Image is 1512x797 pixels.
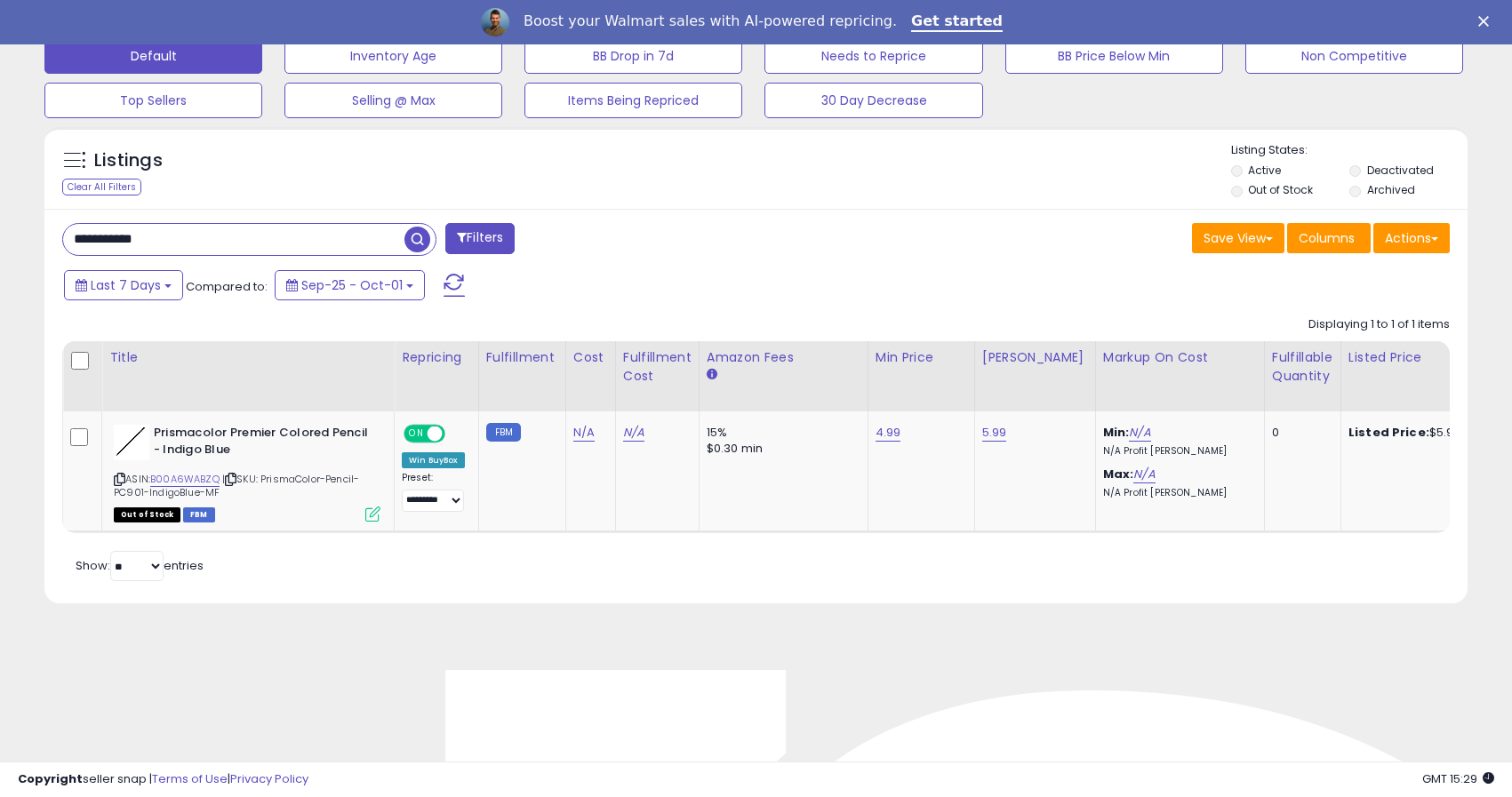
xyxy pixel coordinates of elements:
button: Non Competitive [1245,38,1463,74]
button: Actions [1373,223,1450,253]
div: Repricing [402,348,471,367]
span: ON [405,426,428,442]
div: Listed Price [1348,348,1502,367]
a: 5.99 [982,424,1007,442]
small: FBM [486,423,521,442]
div: $5.94 [1348,425,1496,441]
button: Default [44,38,262,74]
span: OFF [443,426,471,442]
span: All listings that are currently out of stock and unavailable for purchase on Amazon [114,507,180,522]
label: Archived [1367,182,1415,197]
button: Selling @ Max [284,83,502,118]
button: Save View [1192,223,1284,253]
div: $0.30 min [707,441,854,457]
a: Get started [911,12,1003,32]
button: Columns [1287,223,1371,253]
div: Amazon Fees [707,348,860,367]
div: Fulfillment [486,348,558,367]
div: ASIN: [114,425,380,520]
div: Min Price [876,348,967,367]
div: 0 [1272,425,1327,441]
div: Win BuyBox [402,452,465,468]
h5: Listings [94,148,163,173]
button: Inventory Age [284,38,502,74]
label: Active [1248,163,1281,178]
span: Compared to: [186,278,268,295]
div: Title [109,348,387,367]
span: Sep-25 - Oct-01 [301,276,403,294]
a: N/A [573,424,595,442]
a: N/A [1129,424,1150,442]
a: 4.99 [876,424,901,442]
b: Max: [1103,466,1134,482]
span: Show: entries [76,557,204,574]
div: Boost your Walmart sales with AI-powered repricing. [524,12,897,30]
button: Sep-25 - Oct-01 [275,270,425,300]
label: Deactivated [1367,163,1434,178]
a: N/A [623,424,644,442]
button: Last 7 Days [64,270,183,300]
p: N/A Profit [PERSON_NAME] [1103,445,1251,458]
label: Out of Stock [1248,182,1313,197]
a: N/A [1133,466,1155,483]
span: Columns [1299,229,1355,247]
img: 31HO1laPjEL._SL40_.jpg [114,425,149,460]
div: Displaying 1 to 1 of 1 items [1308,316,1450,333]
div: Clear All Filters [62,179,141,195]
b: Prismacolor Premier Colored Pencil - Indigo Blue [154,425,370,462]
button: 30 Day Decrease [764,83,982,118]
b: Min: [1103,424,1130,441]
div: Cost [573,348,608,367]
button: BB Drop in 7d [524,38,742,74]
button: Items Being Repriced [524,83,742,118]
div: 15% [707,425,854,441]
button: Top Sellers [44,83,262,118]
button: Filters [445,223,515,254]
span: Last 7 Days [91,276,161,294]
a: B00A6WABZQ [150,472,220,487]
span: FBM [183,507,215,522]
th: The percentage added to the cost of goods (COGS) that forms the calculator for Min & Max prices. [1095,341,1264,411]
span: | SKU: PrismaColor-Pencil-PC901-IndigoBlue-MF [114,472,359,498]
p: N/A Profit [PERSON_NAME] [1103,487,1251,499]
div: Close [1478,16,1496,27]
button: Needs to Reprice [764,38,982,74]
button: BB Price Below Min [1005,38,1223,74]
div: [PERSON_NAME] [982,348,1088,367]
div: Fulfillable Quantity [1272,348,1333,386]
small: Amazon Fees. [707,367,717,383]
div: Markup on Cost [1103,348,1257,367]
p: Listing States: [1231,142,1468,159]
img: Profile image for Adrian [481,8,509,36]
b: Listed Price: [1348,424,1429,441]
div: Preset: [402,472,465,512]
div: Fulfillment Cost [623,348,692,386]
